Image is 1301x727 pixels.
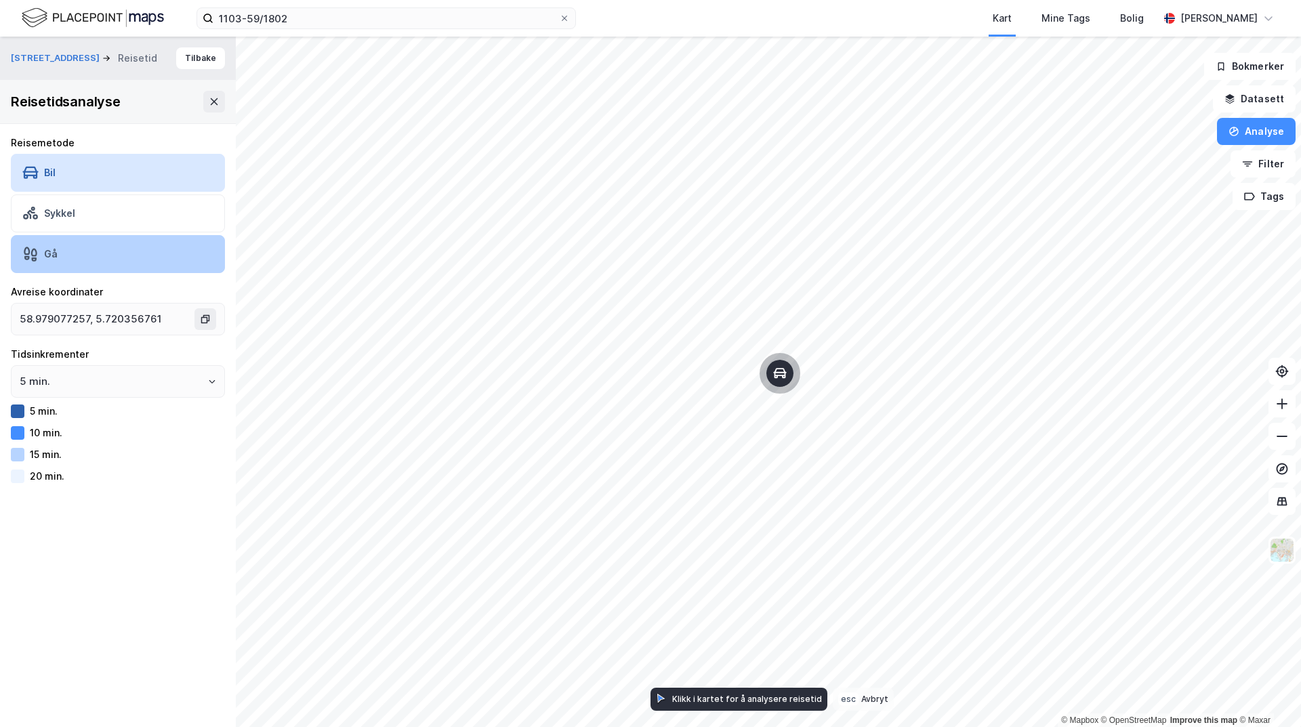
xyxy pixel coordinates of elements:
[1101,715,1167,725] a: OpenStreetMap
[207,376,218,387] button: Open
[1233,183,1296,210] button: Tags
[1213,85,1296,112] button: Datasett
[30,427,62,438] div: 10 min.
[1170,715,1237,725] a: Improve this map
[30,449,62,460] div: 15 min.
[11,135,225,151] div: Reisemetode
[838,692,859,705] div: esc
[1061,715,1098,725] a: Mapbox
[1231,150,1296,178] button: Filter
[1269,537,1295,563] img: Z
[1233,662,1301,727] iframe: Chat Widget
[1120,10,1144,26] div: Bolig
[11,346,225,362] div: Tidsinkrementer
[12,304,197,335] input: Klikk i kartet for å velge avreisested
[1041,10,1090,26] div: Mine Tags
[22,6,164,30] img: logo.f888ab2527a4732fd821a326f86c7f29.svg
[11,284,225,300] div: Avreise koordinater
[993,10,1012,26] div: Kart
[44,207,75,219] div: Sykkel
[30,405,58,417] div: 5 min.
[44,167,56,178] div: Bil
[11,91,121,112] div: Reisetidsanalyse
[176,47,225,69] button: Tilbake
[30,470,64,482] div: 20 min.
[672,694,822,704] div: Klikk i kartet for å analysere reisetid
[1217,118,1296,145] button: Analyse
[44,248,58,259] div: Gå
[1204,53,1296,80] button: Bokmerker
[861,694,888,704] div: Avbryt
[1180,10,1258,26] div: [PERSON_NAME]
[1233,662,1301,727] div: Kontrollprogram for chat
[118,50,157,66] div: Reisetid
[766,360,793,387] div: Map marker
[11,51,102,65] button: [STREET_ADDRESS]
[213,8,559,28] input: Søk på adresse, matrikkel, gårdeiere, leietakere eller personer
[12,366,224,397] input: ClearOpen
